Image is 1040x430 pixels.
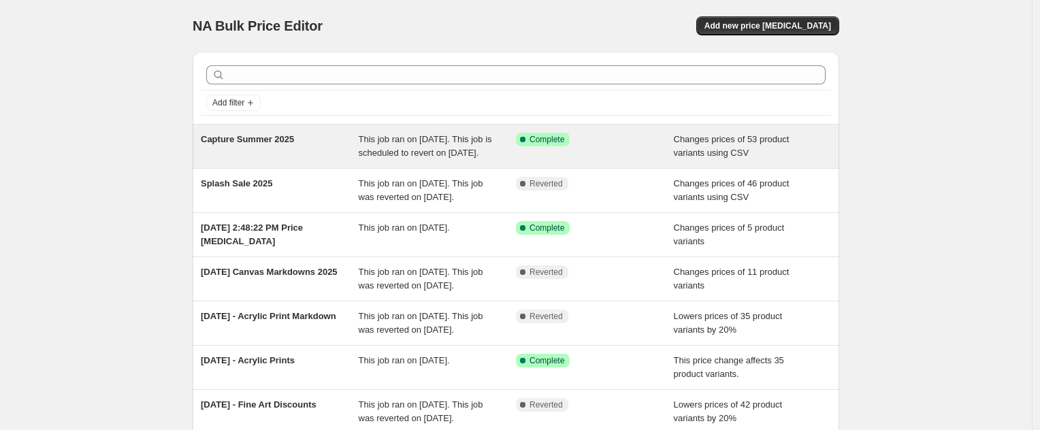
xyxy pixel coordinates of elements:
[212,97,244,108] span: Add filter
[530,222,564,233] span: Complete
[201,267,338,277] span: [DATE] Canvas Markdowns 2025
[201,134,294,144] span: Capture Summer 2025
[530,178,563,189] span: Reverted
[201,355,295,365] span: [DATE] - Acrylic Prints
[201,222,303,246] span: [DATE] 2:48:22 PM Price [MEDICAL_DATA]
[530,399,563,410] span: Reverted
[359,267,483,291] span: This job ran on [DATE]. This job was reverted on [DATE].
[359,399,483,423] span: This job ran on [DATE]. This job was reverted on [DATE].
[674,222,785,246] span: Changes prices of 5 product variants
[193,18,323,33] span: NA Bulk Price Editor
[674,399,783,423] span: Lowers prices of 42 product variants by 20%
[674,178,790,202] span: Changes prices of 46 product variants using CSV
[201,399,316,410] span: [DATE] - Fine Art Discounts
[359,134,492,158] span: This job ran on [DATE]. This job is scheduled to revert on [DATE].
[530,311,563,322] span: Reverted
[201,311,336,321] span: [DATE] - Acrylic Print Markdown
[530,355,564,366] span: Complete
[359,178,483,202] span: This job ran on [DATE]. This job was reverted on [DATE].
[674,267,790,291] span: Changes prices of 11 product variants
[359,222,450,233] span: This job ran on [DATE].
[530,267,563,278] span: Reverted
[359,311,483,335] span: This job ran on [DATE]. This job was reverted on [DATE].
[696,16,839,35] button: Add new price [MEDICAL_DATA]
[674,134,790,158] span: Changes prices of 53 product variants using CSV
[674,355,784,379] span: This price change affects 35 product variants.
[206,95,261,111] button: Add filter
[201,178,273,188] span: Splash Sale 2025
[530,134,564,145] span: Complete
[359,355,450,365] span: This job ran on [DATE].
[674,311,783,335] span: Lowers prices of 35 product variants by 20%
[704,20,831,31] span: Add new price [MEDICAL_DATA]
